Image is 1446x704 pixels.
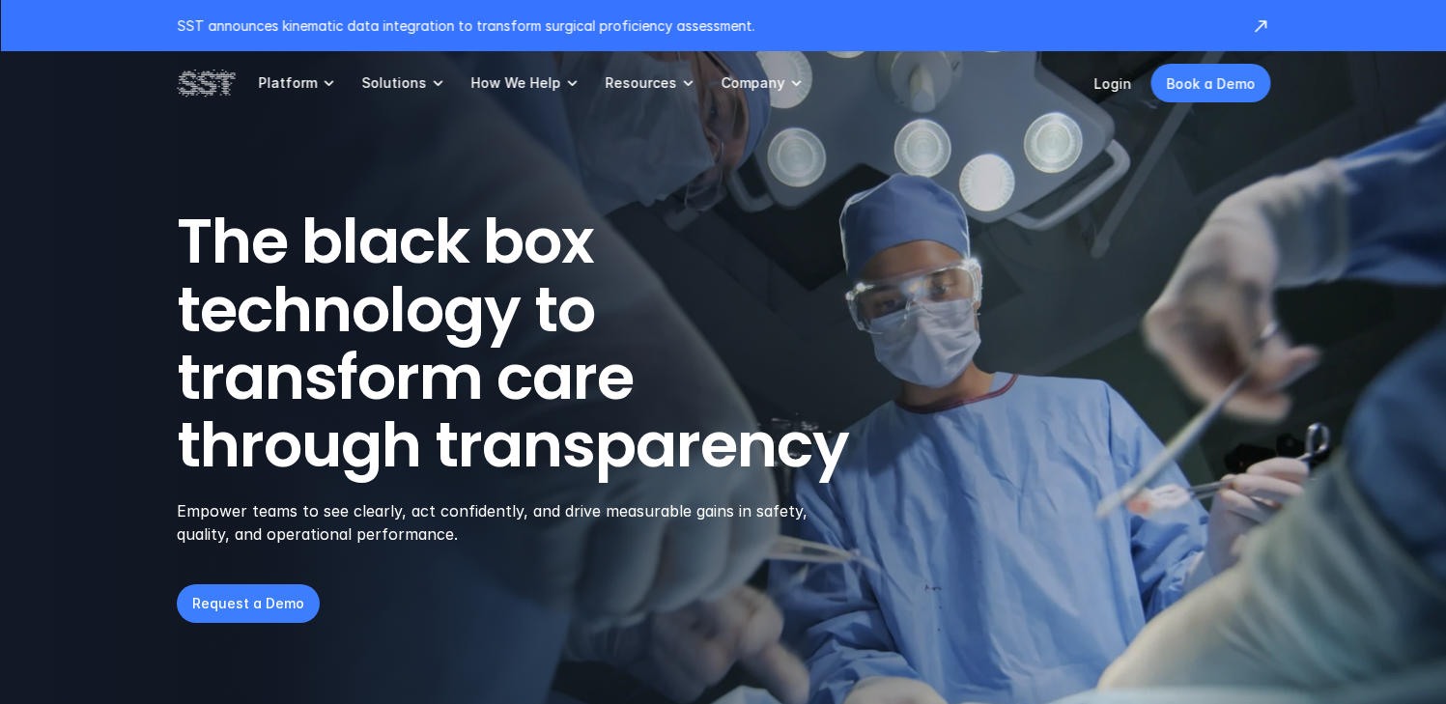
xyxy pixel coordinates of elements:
a: Platform [258,51,338,115]
p: Platform [258,74,317,92]
p: Company [721,74,784,92]
img: SST logo [177,67,235,99]
a: Request a Demo [177,584,320,623]
p: Book a Demo [1166,73,1255,94]
a: Login [1093,75,1131,92]
p: How We Help [470,74,560,92]
p: Empower teams to see clearly, act confidently, and drive measurable gains in safety, quality, and... [177,499,833,546]
h1: The black box technology to transform care through transparency [177,208,942,480]
a: Book a Demo [1150,64,1270,102]
p: SST announces kinematic data integration to transform surgical proficiency assessment. [177,15,1232,36]
p: Resources [605,74,676,92]
p: Solutions [361,74,426,92]
p: Request a Demo [192,593,304,613]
